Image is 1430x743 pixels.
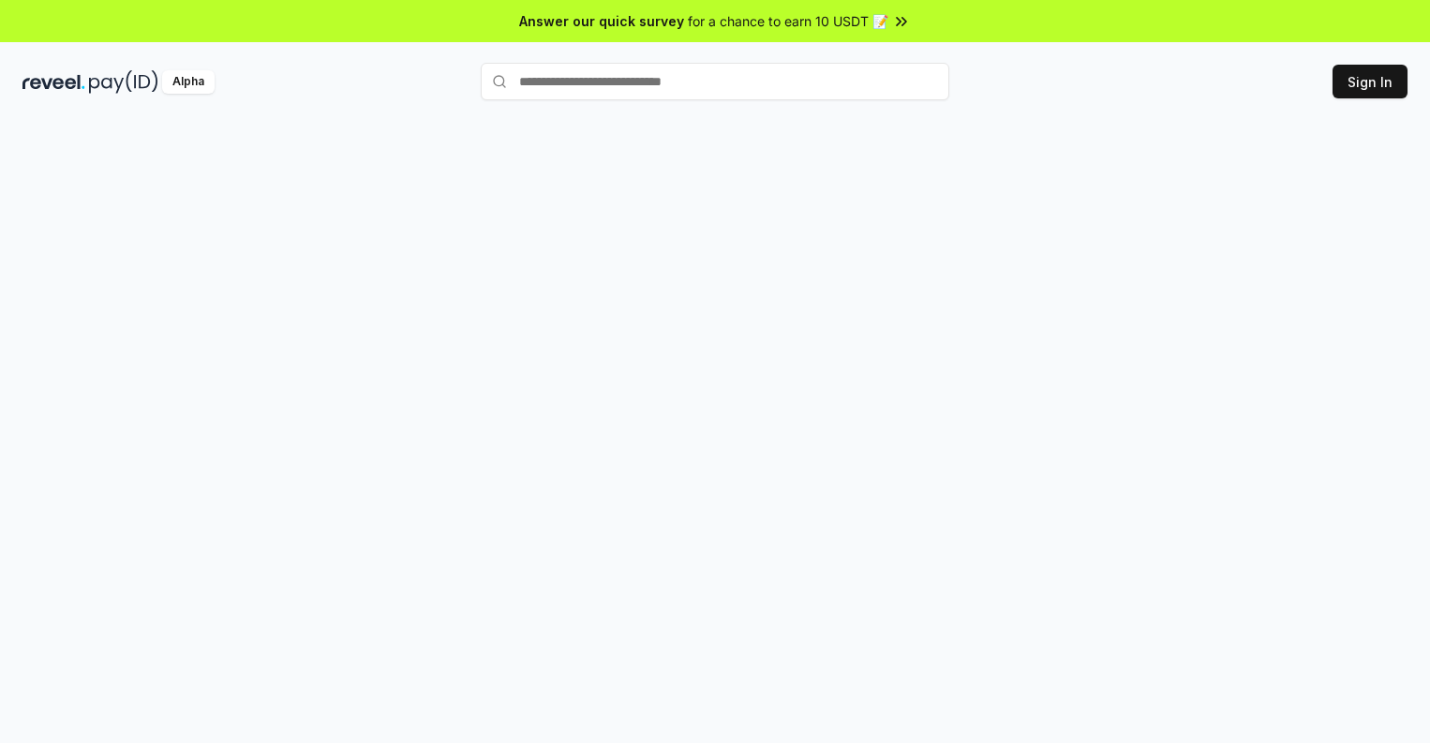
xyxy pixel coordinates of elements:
[22,70,85,94] img: reveel_dark
[1333,65,1408,98] button: Sign In
[519,11,684,31] span: Answer our quick survey
[688,11,888,31] span: for a chance to earn 10 USDT 📝
[89,70,158,94] img: pay_id
[162,70,215,94] div: Alpha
